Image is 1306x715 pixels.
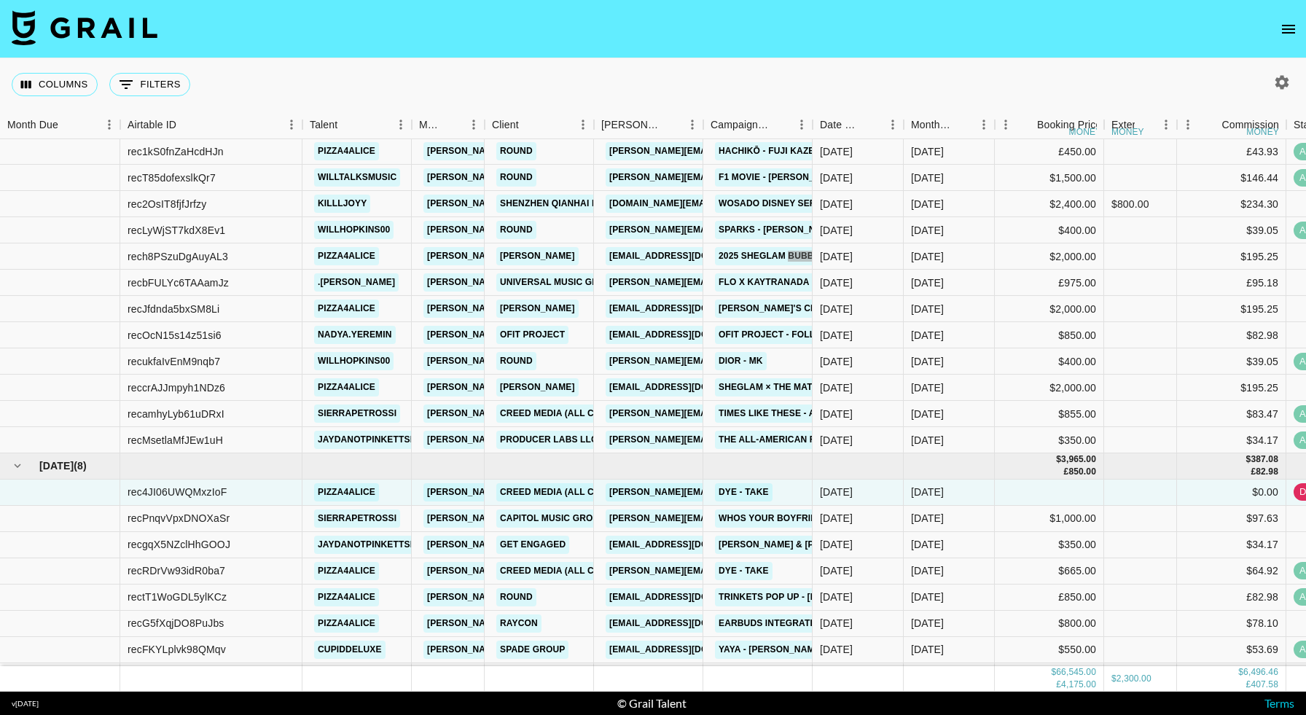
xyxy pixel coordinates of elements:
div: $0.00 [1177,480,1286,506]
a: Dior - MK [715,352,767,370]
div: money [1246,128,1279,136]
button: Sort [953,114,973,135]
div: 30/07/2025 [820,276,853,290]
button: hide children [7,456,28,476]
div: $ [1051,666,1056,679]
div: Airtable ID [128,111,176,139]
a: Raycon [496,614,541,633]
div: $234.30 [1177,191,1286,217]
a: willhopkins00 [314,352,394,370]
div: recbFULYc6TAAamJz [128,276,229,290]
a: Ofit Project [496,326,568,344]
a: [PERSON_NAME][EMAIL_ADDRESS][DOMAIN_NAME] [606,431,843,449]
a: YAYA - [PERSON_NAME] LMKR & Steelz [715,641,901,659]
a: [EMAIL_ADDRESS][DOMAIN_NAME] [606,614,769,633]
div: $855.00 [995,401,1104,427]
a: nadya.yeremin [314,326,396,344]
a: [PERSON_NAME][EMAIL_ADDRESS][DOMAIN_NAME] [423,142,661,160]
a: pizza4alice [314,247,379,265]
a: [PERSON_NAME][EMAIL_ADDRESS][DOMAIN_NAME] [423,483,661,501]
a: [PERSON_NAME][EMAIL_ADDRESS][DOMAIN_NAME] [606,509,843,528]
div: 18/08/2025 [820,642,853,657]
span: ( 8 ) [74,458,87,473]
a: [PERSON_NAME][EMAIL_ADDRESS][DOMAIN_NAME] [606,562,843,580]
div: Commission [1221,111,1279,139]
div: 30/07/2025 [820,354,853,369]
div: $1,000.00 [995,506,1104,532]
button: Menu [463,114,485,136]
div: rec1kS0fnZaHcdHJn [128,144,224,159]
div: Jul '25 [911,223,944,238]
div: Talent [310,111,337,139]
div: 22/08/2025 [820,511,853,525]
button: Sort [337,114,358,135]
div: 21/07/2025 [820,249,853,264]
div: rec4JI06UWQMxzIoF [128,485,227,499]
button: Menu [1155,114,1177,136]
button: Menu [98,114,120,136]
div: $146.44 [1177,165,1286,191]
div: Jul '25 [911,171,944,185]
a: Dye - taKe [715,562,773,580]
div: 19/08/2025 [820,590,853,604]
a: [DOMAIN_NAME][EMAIL_ADDRESS][DOMAIN_NAME] [606,195,842,213]
div: Jul '25 [911,249,944,264]
a: Dye - taKe [715,483,773,501]
a: pizza4alice [314,300,379,318]
button: Menu [572,114,594,136]
a: Earbuds integration [715,614,829,633]
div: £43.93 [1177,138,1286,165]
a: willhopkins00 [314,221,394,239]
a: Times Like These - Addisonraee [715,405,878,423]
div: $2,000.00 [995,296,1104,322]
a: [PERSON_NAME][EMAIL_ADDRESS][DOMAIN_NAME] [423,247,661,265]
div: £82.98 [1177,585,1286,611]
div: $34.17 [1177,427,1286,453]
div: $350.00 [995,532,1104,558]
div: Month Due [911,111,953,139]
img: Grail Talent [12,10,157,45]
a: [PERSON_NAME][EMAIL_ADDRESS][DOMAIN_NAME] [423,195,661,213]
div: Manager [419,111,442,139]
a: whos your boyfriend - [PERSON_NAME] [715,509,916,528]
button: Menu [390,114,412,136]
div: $550.00 [995,637,1104,663]
a: pizza4alice [314,483,379,501]
a: [PERSON_NAME][EMAIL_ADDRESS][DOMAIN_NAME] [423,562,661,580]
div: £975.00 [995,270,1104,296]
a: [PERSON_NAME] [496,300,579,318]
a: sierrapetrossi [314,509,400,528]
div: 16/07/2025 [820,433,853,448]
div: $58.58 [1177,663,1286,689]
div: Aug '25 [911,590,944,604]
a: [PERSON_NAME][EMAIL_ADDRESS][DOMAIN_NAME] [423,405,661,423]
div: Booker [594,111,703,139]
div: Campaign (Type) [703,111,813,139]
div: $97.63 [1177,506,1286,532]
a: Ofit Project - Follow Me [715,326,850,344]
div: recLyWjST7kdX8Ev1 [128,223,225,238]
div: Manager [412,111,485,139]
div: Aug '25 [911,485,944,499]
button: Menu [281,114,302,136]
a: 2025 SHEGLAM BUBBLE BATH DREAMS COLLECTION [715,247,957,265]
span: [DATE] [39,458,74,473]
div: 04/07/2025 [820,302,853,316]
a: [PERSON_NAME]'s Crystal Jelly Glaze Stick [715,300,940,318]
div: $2,000.00 [995,243,1104,270]
div: 04/07/2025 [820,144,853,159]
div: $82.98 [1177,322,1286,348]
a: [PERSON_NAME][EMAIL_ADDRESS][DOMAIN_NAME] [423,352,661,370]
div: Jul '25 [911,407,944,421]
div: 850.00 [1068,466,1096,478]
div: v [DATE] [12,699,39,708]
a: Universal Music Group [496,273,622,292]
div: Aug '25 [911,616,944,630]
a: Get Engaged [496,536,569,554]
div: [PERSON_NAME] [601,111,661,139]
div: $195.25 [1177,375,1286,401]
div: money [1069,128,1102,136]
div: Jul '25 [911,197,944,211]
a: cupiddeluxe [314,641,386,659]
div: $600.00 [995,663,1104,689]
